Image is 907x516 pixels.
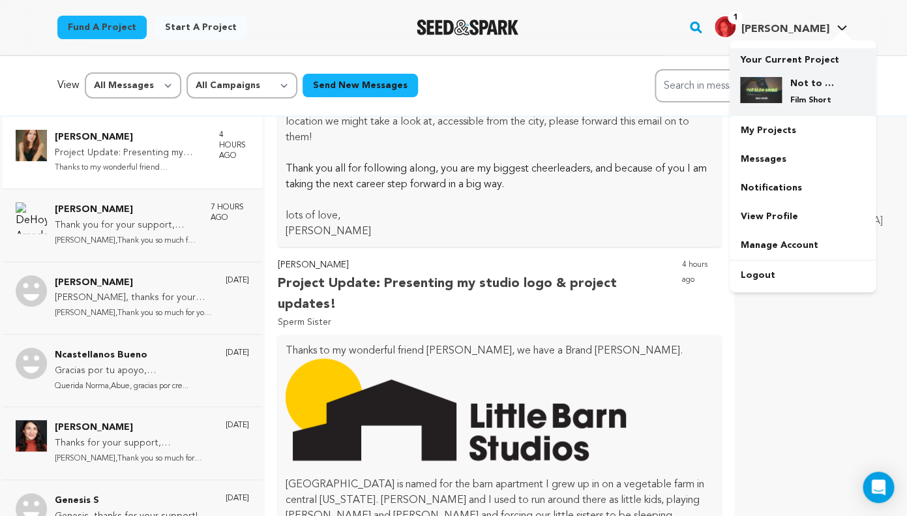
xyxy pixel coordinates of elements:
p: Thanks to my wonderful friend [PERSON_NAME], we have a Brand [PERSON_NAME]. [286,342,713,358]
p: [PERSON_NAME] [55,275,213,291]
span: Thank you all for following along, you are my biggest cheerleaders, and because of you I am takin... [286,163,707,189]
span: [PERSON_NAME] [741,24,829,35]
img: Ncastellanos Bueno Photo [16,348,47,379]
a: Logout [730,261,876,290]
a: Diane Z.'s Profile [712,14,850,37]
p: View [57,78,80,93]
img: 14bc09b53b3a6b58.jpg [740,77,782,103]
p: Thanks to my wonderful friend [PERSON_NAME]... [55,160,206,175]
p: Project Update: Presenting my studio logo & project updates! [278,273,674,314]
div: Diane Z.'s Profile [715,16,829,37]
a: Messages [730,145,876,174]
p: Your Current Project [740,48,865,67]
p: [PERSON_NAME],Thank you so much for your c... [55,306,213,321]
input: Search in messages... [655,69,850,102]
p: [PERSON_NAME] [55,420,213,436]
img: 1755645518-image1.png [286,358,626,461]
img: DeHoyos Amado Photo [16,202,47,234]
p: [PERSON_NAME] [286,223,713,239]
a: View Profile [730,202,876,231]
div: Open Intercom Messenger [863,472,894,503]
h4: Not to be saved [790,77,837,90]
p: Project Update: Presenting my studio logo & project updates! [55,145,206,161]
a: Seed&Spark Homepage [417,20,519,35]
p: 7 hours ago [211,202,249,223]
p: Genesis S [55,493,198,509]
p: [DATE] [226,420,249,431]
p: [DATE] [226,275,249,286]
p: [PERSON_NAME] [278,257,674,273]
p: Film Short [790,95,837,106]
a: Manage Account [730,231,876,260]
p: [PERSON_NAME],Thank you so much for your... [55,451,213,466]
button: Send New Messages [303,74,418,97]
a: Your Current Project Not to be saved Film Short [740,48,865,116]
p: lots of love, [286,207,713,223]
img: Cerridwyn McCaffrey Photo [16,130,47,161]
a: Notifications [730,174,876,202]
p: Thank you for your support, [PERSON_NAME]! [55,218,198,234]
p: Querida Norma,Abue, gracias por cre... [55,379,213,394]
img: cb39b16e30f3465f.jpg [715,16,736,37]
p: Ncastellanos Bueno [55,348,213,363]
p: [PERSON_NAME] [55,130,206,145]
p: Sperm Sister [278,314,674,330]
span: Diane Z.'s Profile [712,14,850,41]
a: My Projects [730,116,876,145]
img: Joselo Sanchez Photo [16,275,47,307]
a: Start a project [155,16,247,39]
p: [PERSON_NAME] [55,202,198,218]
p: Thanks for your support, [PERSON_NAME]! [55,436,213,451]
img: Valeria Ayala Photo [16,420,47,451]
p: [DATE] [226,348,249,358]
p: 4 hours ago [681,257,721,330]
p: [PERSON_NAME], thanks for your support! [55,290,213,306]
span: 1 [728,11,743,24]
img: Seed&Spark Logo Dark Mode [417,20,519,35]
p: [DATE] [226,493,249,504]
p: 4 hours ago [219,130,250,161]
p: [PERSON_NAME],Thank you so much for your co... [55,234,198,249]
a: Fund a project [57,16,147,39]
p: Gracias por tu apoyo, [PERSON_NAME]! [55,363,213,379]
